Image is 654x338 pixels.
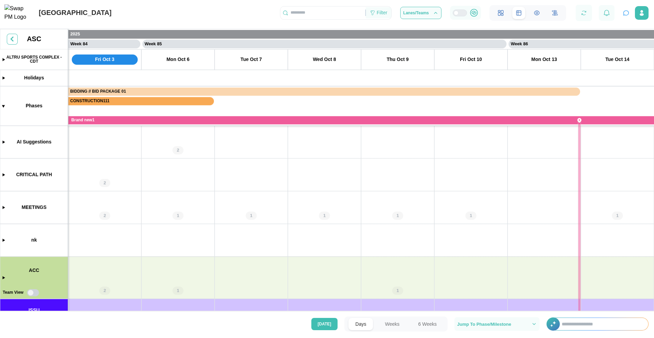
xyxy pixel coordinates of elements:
[311,318,338,330] button: [DATE]
[457,322,511,326] span: Jump To Phase/Milestone
[621,8,631,18] button: Open project assistant
[403,11,429,15] span: Lanes/Teams
[546,318,649,331] div: +
[400,7,441,19] button: Lanes/Teams
[4,4,32,21] img: Swap PM Logo
[318,318,331,330] span: [DATE]
[378,318,406,330] button: Weeks
[454,317,540,331] button: Jump To Phase/Milestone
[579,8,589,18] button: Refresh Grid
[366,7,391,19] div: Filter
[411,318,443,330] button: 6 Weeks
[348,318,373,330] button: Days
[39,7,112,18] div: [GEOGRAPHIC_DATA]
[377,9,387,17] div: Filter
